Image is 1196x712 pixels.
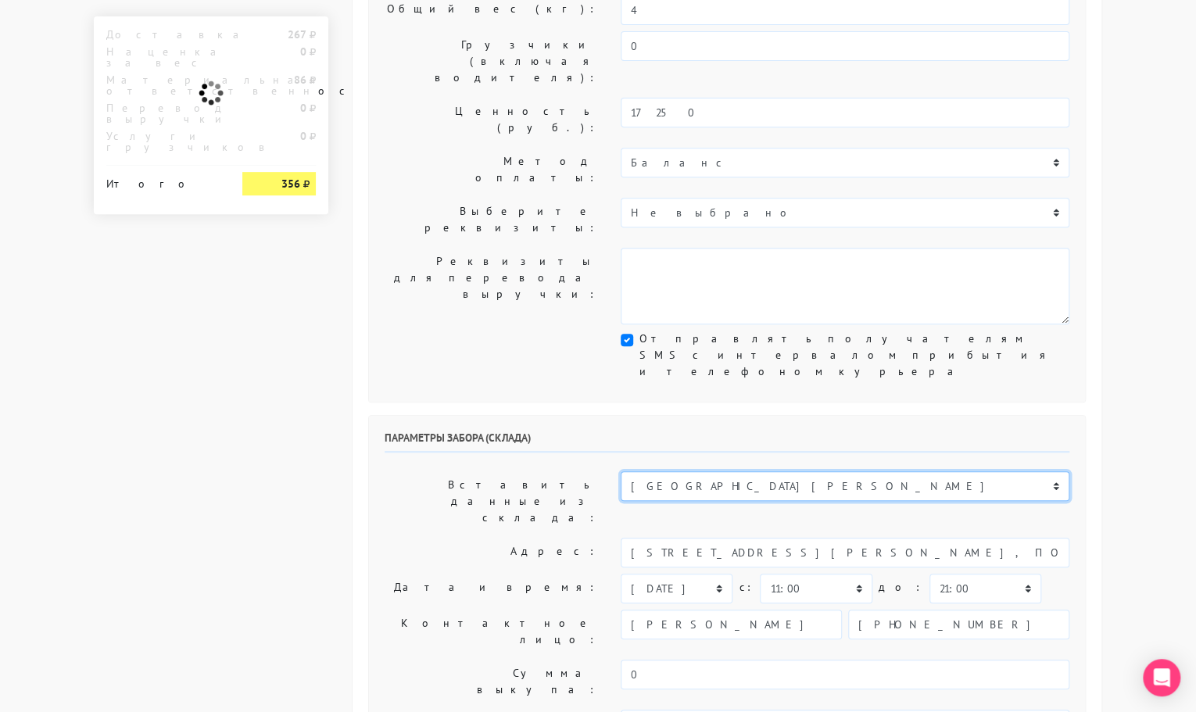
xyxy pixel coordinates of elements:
div: Open Intercom Messenger [1143,659,1180,696]
label: Адрес: [373,538,609,567]
label: Контактное лицо: [373,610,609,653]
label: Дата и время: [373,574,609,603]
div: Наценка за вес [95,46,231,68]
label: c: [739,574,754,601]
label: Метод оплаты: [373,148,609,191]
input: Телефон [848,610,1069,639]
label: Сумма выкупа: [373,660,609,703]
label: Реквизиты для перевода выручки: [373,248,609,324]
label: Вставить данные из склада: [373,471,609,531]
label: Грузчики (включая водителя): [373,31,609,91]
label: Ценность (руб.): [373,98,609,141]
div: Доставка [95,29,231,40]
div: Итого [106,172,219,189]
strong: 356 [281,177,300,191]
h6: Параметры забора (склада) [385,431,1069,453]
input: Имя [621,610,842,639]
div: Услуги грузчиков [95,131,231,152]
div: Перевод выручки [95,102,231,124]
label: Отправлять получателям SMS с интервалом прибытия и телефоном курьера [639,331,1069,380]
strong: 267 [288,27,306,41]
div: Материальная ответственность [95,74,231,96]
label: Выберите реквизиты: [373,198,609,242]
label: до: [879,574,923,601]
img: ajax-loader.gif [197,79,225,107]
